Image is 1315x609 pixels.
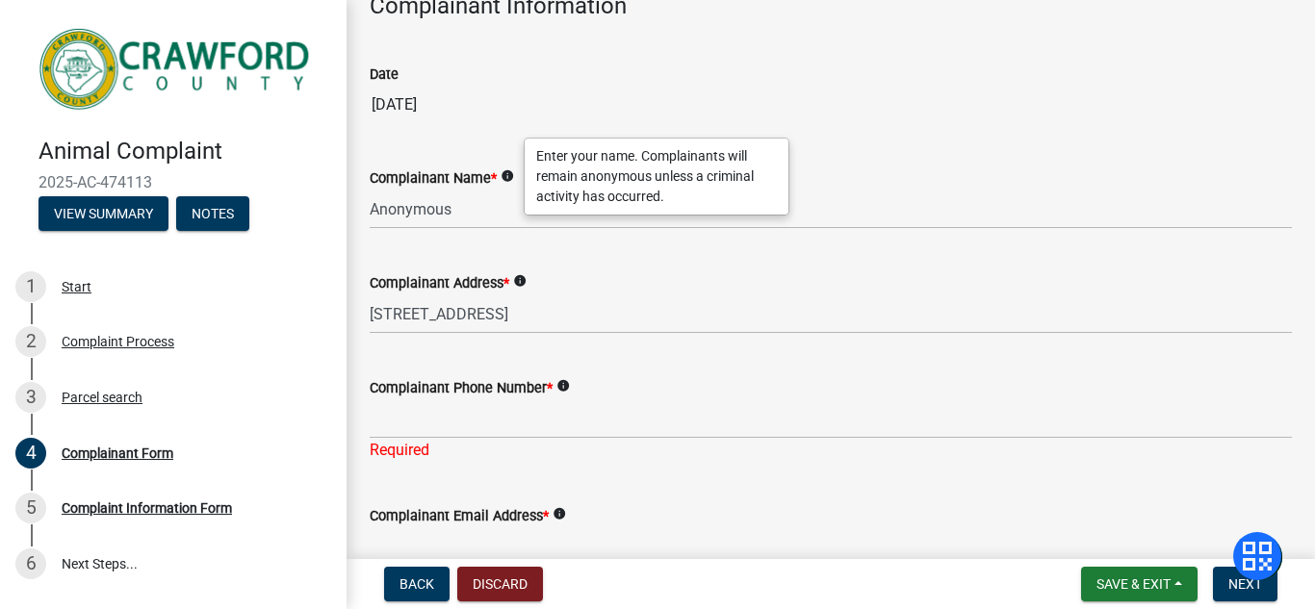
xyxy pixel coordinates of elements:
div: Enter your name. Complainants will remain anonymous unless a criminal activity has occurred. [525,139,788,215]
label: Complainant Email Address [370,510,549,523]
button: Notes [176,196,249,231]
div: Start [62,280,91,293]
wm-modal-confirm: Summary [39,207,168,222]
wm-modal-confirm: Notes [176,207,249,222]
i: info [513,274,527,288]
span: Save & Exit [1096,576,1171,592]
div: 2 [15,326,46,357]
img: Crawford County, Georgia [39,20,316,117]
div: Complaint Process [62,335,174,348]
button: Back [384,567,450,601]
h4: Animal Complaint [39,138,331,165]
div: 6 [15,548,46,579]
div: 4 [15,438,46,469]
button: View Summary [39,196,168,231]
button: Save & Exit [1081,567,1198,601]
button: Discard [457,567,543,601]
div: Complainant Form [62,446,173,460]
label: Complainant Phone Number [370,382,553,395]
button: Next [1213,567,1277,601]
i: info [556,379,570,393]
div: Parcel search [62,391,142,404]
span: 2025-AC-474113 [39,173,308,191]
span: Next [1228,576,1262,592]
i: info [501,169,514,183]
label: Date [370,68,399,82]
label: Complainant Address [370,277,509,291]
label: Complainant Name [370,172,497,186]
div: 5 [15,493,46,523]
span: Back [400,576,434,592]
div: 1 [15,271,46,302]
i: info [553,507,566,520]
div: 3 [15,382,46,413]
div: Complaint Information Form [62,501,232,515]
div: Required [370,439,1292,462]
